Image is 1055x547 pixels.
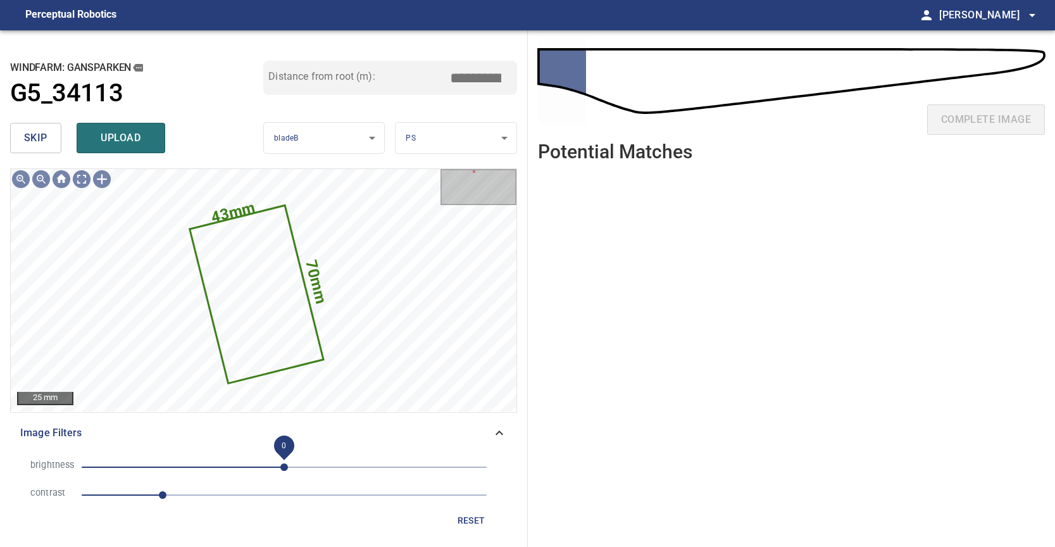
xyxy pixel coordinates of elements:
[20,425,492,441] span: Image Filters
[934,3,1040,28] button: [PERSON_NAME]
[25,5,116,25] figcaption: Perceptual Robotics
[10,418,517,448] div: Image Filters
[10,79,123,108] h1: G5_34113
[91,129,151,147] span: upload
[274,134,298,142] span: bladeB
[538,141,692,162] h2: Potential Matches
[1025,8,1040,23] span: arrow_drop_down
[77,123,165,153] button: upload
[264,122,384,154] div: bladeB
[51,169,72,189] div: Go home
[10,79,263,108] a: G5_34113
[11,169,31,189] div: Zoom in
[396,122,516,154] div: PS
[10,123,61,153] button: skip
[302,258,330,306] text: 70mm
[919,8,934,23] span: person
[451,509,492,532] button: reset
[456,513,487,529] span: reset
[282,441,286,450] span: 0
[30,458,72,472] p: brightness
[31,169,51,189] div: Zoom out
[30,486,72,500] p: contrast
[72,169,92,189] div: Toggle full page
[939,6,1040,24] span: [PERSON_NAME]
[406,134,415,142] span: PS
[92,169,112,189] div: Toggle selection
[24,129,47,147] span: skip
[10,61,263,75] h2: windfarm: Gansparken
[268,72,375,82] label: Distance from root (m):
[209,198,257,226] text: 43mm
[131,61,145,75] button: copy message details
